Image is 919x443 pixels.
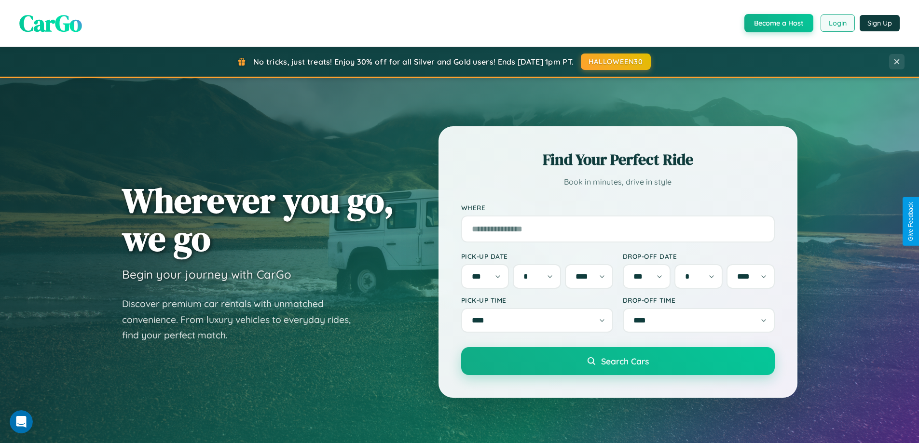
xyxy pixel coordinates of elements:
[581,54,651,70] button: HALLOWEEN30
[821,14,855,32] button: Login
[19,7,82,39] span: CarGo
[122,267,291,282] h3: Begin your journey with CarGo
[461,175,775,189] p: Book in minutes, drive in style
[253,57,574,67] span: No tricks, just treats! Enjoy 30% off for all Silver and Gold users! Ends [DATE] 1pm PT.
[461,252,613,260] label: Pick-up Date
[461,296,613,304] label: Pick-up Time
[10,410,33,433] iframe: Intercom live chat
[860,15,900,31] button: Sign Up
[122,296,363,343] p: Discover premium car rentals with unmatched convenience. From luxury vehicles to everyday rides, ...
[461,203,775,212] label: Where
[122,181,394,257] h1: Wherever you go, we go
[623,252,775,260] label: Drop-off Date
[601,356,649,366] span: Search Cars
[907,202,914,241] div: Give Feedback
[623,296,775,304] label: Drop-off Time
[461,347,775,375] button: Search Cars
[744,14,813,32] button: Become a Host
[461,149,775,170] h2: Find Your Perfect Ride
